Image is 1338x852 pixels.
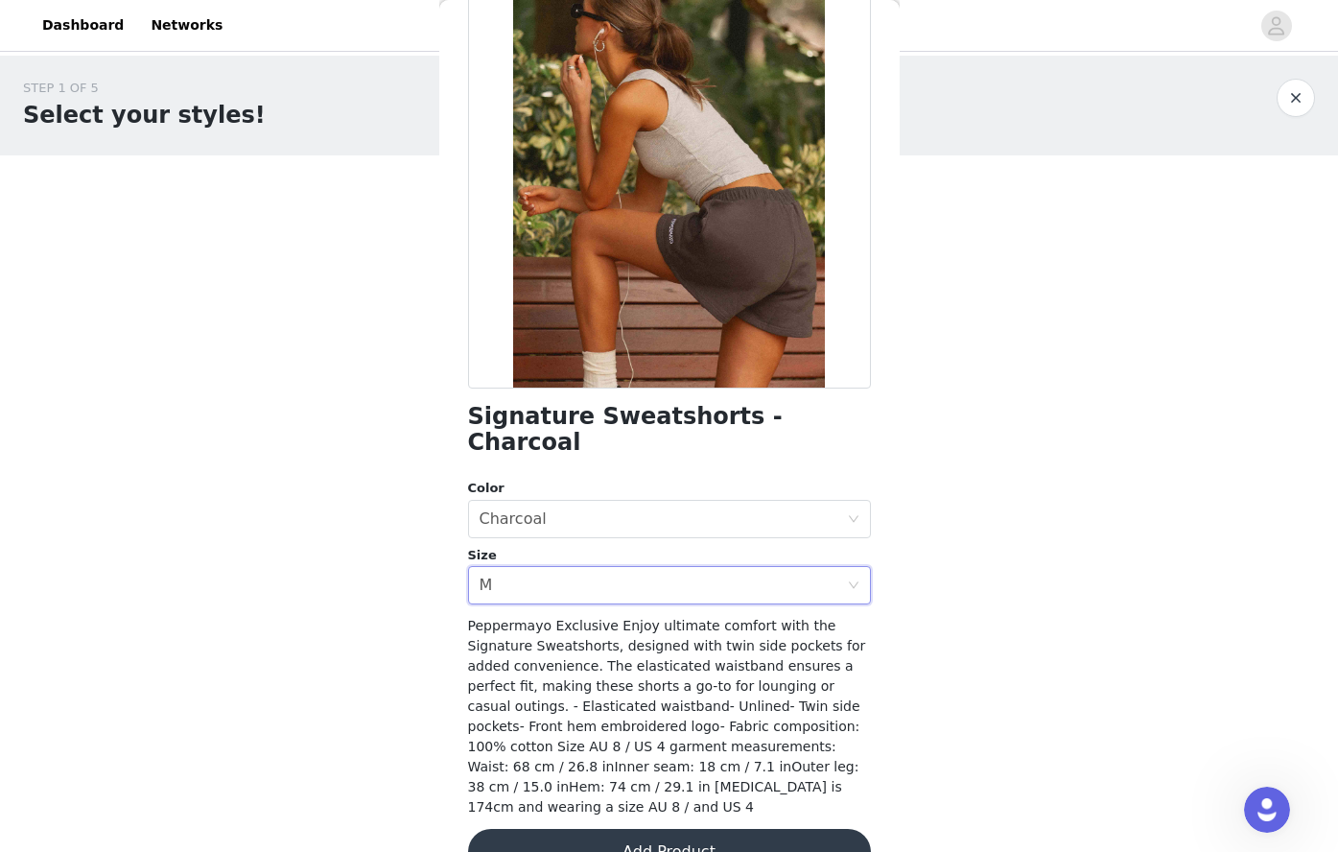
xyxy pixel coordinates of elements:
[1244,787,1290,833] iframe: Intercom live chat
[468,479,871,498] div: Color
[23,98,266,132] h1: Select your styles!
[139,4,234,47] a: Networks
[31,4,135,47] a: Dashboard
[480,567,493,603] div: M
[468,618,866,815] span: Peppermayo Exclusive Enjoy ultimate comfort with the Signature Sweatshorts, designed with twin si...
[1267,11,1285,41] div: avatar
[480,501,547,537] div: Charcoal
[468,546,871,565] div: Size
[468,404,871,456] h1: Signature Sweatshorts - Charcoal
[23,79,266,98] div: STEP 1 OF 5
